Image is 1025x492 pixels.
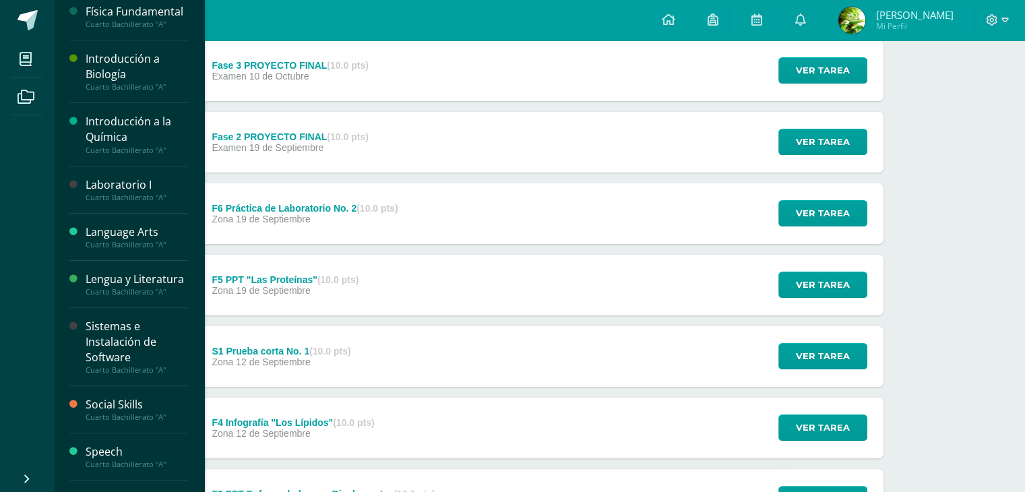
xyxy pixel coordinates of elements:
strong: (10.0 pts) [317,274,359,285]
span: Ver tarea [796,272,850,297]
div: Cuarto Bachillerato "A" [86,412,188,422]
span: Ver tarea [796,58,850,83]
div: Cuarto Bachillerato "A" [86,20,188,29]
span: 12 de Septiembre [236,428,311,439]
div: F4 Infografía "Los Lípidos" [212,417,374,428]
a: Laboratorio ICuarto Bachillerato "A" [86,177,188,202]
div: S1 Prueba corta No. 1 [212,346,350,357]
div: Fase 2 PROYECTO FINAL [212,131,368,142]
button: Ver tarea [778,343,867,369]
div: Sistemas e Instalación de Software [86,319,188,365]
span: Zona [212,357,233,367]
div: Social Skills [86,397,188,412]
div: Cuarto Bachillerato "A" [86,193,188,202]
button: Ver tarea [778,200,867,226]
span: Examen [212,142,246,153]
button: Ver tarea [778,414,867,441]
a: Lengua y LiteraturaCuarto Bachillerato "A" [86,272,188,297]
a: Social SkillsCuarto Bachillerato "A" [86,397,188,422]
div: Cuarto Bachillerato "A" [86,365,188,375]
span: [PERSON_NAME] [875,8,953,22]
span: Examen [212,71,246,82]
div: Física Fundamental [86,4,188,20]
div: Language Arts [86,224,188,240]
span: 19 de Septiembre [236,214,311,224]
div: Introducción a Biología [86,51,188,82]
div: F5 PPT "Las Proteínas" [212,274,359,285]
span: Ver tarea [796,129,850,154]
span: Zona [212,285,233,296]
button: Ver tarea [778,129,867,155]
strong: (10.0 pts) [327,60,368,71]
a: Sistemas e Instalación de SoftwareCuarto Bachillerato "A" [86,319,188,375]
div: Cuarto Bachillerato "A" [86,146,188,155]
span: 10 de Octubre [249,71,309,82]
a: Language ArtsCuarto Bachillerato "A" [86,224,188,249]
img: 19a790bb8d2bc2d2b7316835407f9c17.png [838,7,865,34]
a: Introducción a BiologíaCuarto Bachillerato "A" [86,51,188,92]
span: 12 de Septiembre [236,357,311,367]
div: Cuarto Bachillerato "A" [86,460,188,469]
span: 19 de Septiembre [236,285,311,296]
a: Física FundamentalCuarto Bachillerato "A" [86,4,188,29]
div: Fase 3 PROYECTO FINAL [212,60,368,71]
button: Ver tarea [778,272,867,298]
strong: (10.0 pts) [333,417,374,428]
div: Speech [86,444,188,460]
div: Cuarto Bachillerato "A" [86,82,188,92]
strong: (10.0 pts) [309,346,350,357]
strong: (10.0 pts) [356,203,398,214]
span: Ver tarea [796,415,850,440]
span: Mi Perfil [875,20,953,32]
div: Lengua y Literatura [86,272,188,287]
div: Introducción a la Química [86,114,188,145]
a: Introducción a la QuímicaCuarto Bachillerato "A" [86,114,188,154]
strong: (10.0 pts) [327,131,368,142]
span: Zona [212,428,233,439]
a: SpeechCuarto Bachillerato "A" [86,444,188,469]
div: Cuarto Bachillerato "A" [86,240,188,249]
span: Ver tarea [796,201,850,226]
div: F6 Práctica de Laboratorio No. 2 [212,203,398,214]
span: Ver tarea [796,344,850,369]
div: Laboratorio I [86,177,188,193]
span: Zona [212,214,233,224]
span: 19 de Septiembre [249,142,324,153]
div: Cuarto Bachillerato "A" [86,287,188,297]
button: Ver tarea [778,57,867,84]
